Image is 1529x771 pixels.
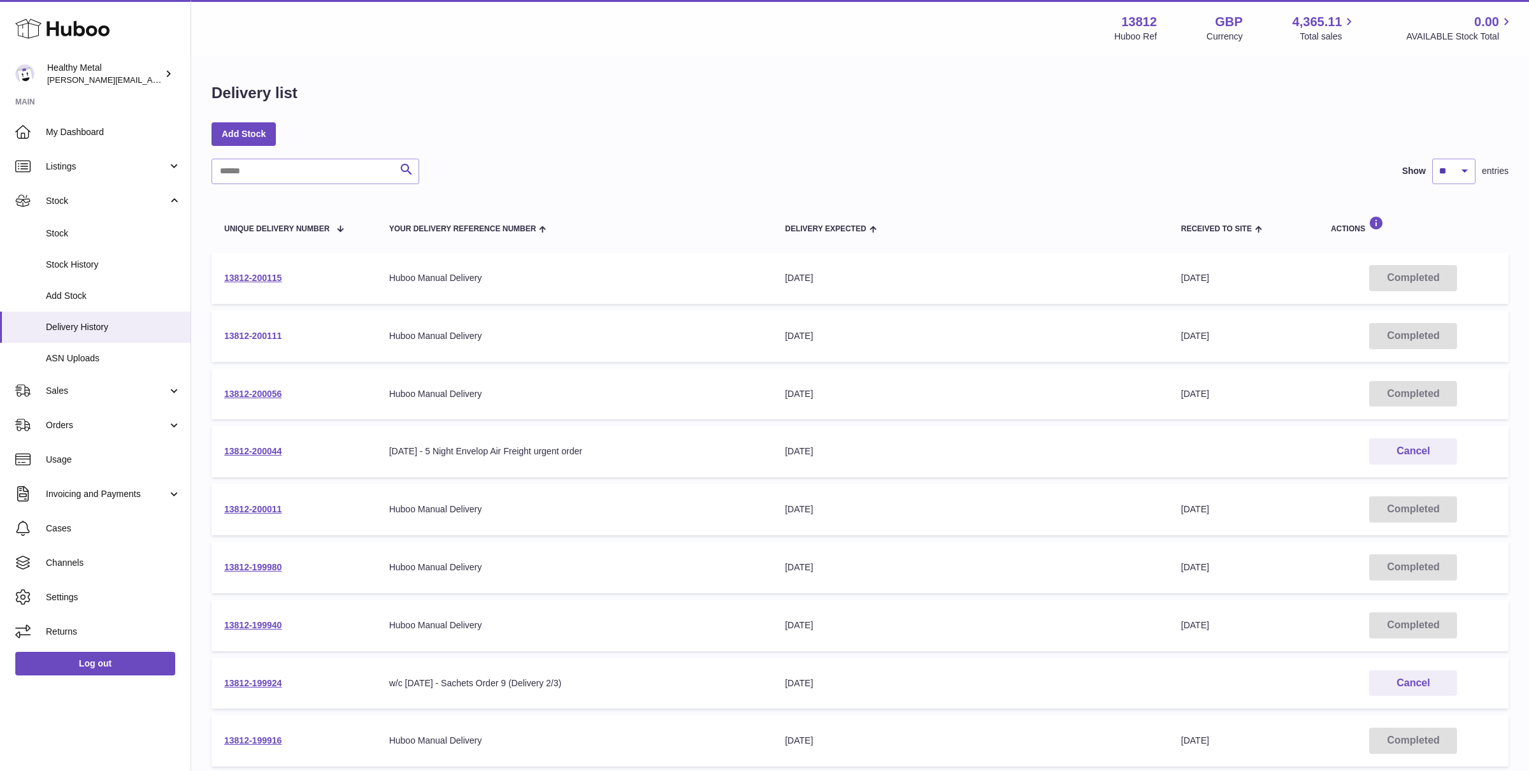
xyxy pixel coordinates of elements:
span: Usage [46,454,181,466]
img: jose@healthy-metal.com [15,64,34,83]
div: Huboo Manual Delivery [389,388,760,400]
div: Huboo Manual Delivery [389,503,760,515]
span: My Dashboard [46,126,181,138]
span: Settings [46,591,181,603]
a: 13812-200115 [224,273,282,283]
span: ASN Uploads [46,352,181,364]
strong: 13812 [1121,13,1157,31]
div: Huboo Manual Delivery [389,330,760,342]
div: [DATE] [785,272,1156,284]
span: [DATE] [1181,331,1209,341]
span: [PERSON_NAME][EMAIL_ADDRESS][DOMAIN_NAME] [47,75,255,85]
span: Returns [46,626,181,638]
span: [DATE] [1181,562,1209,572]
a: Log out [15,652,175,675]
div: Huboo Ref [1114,31,1157,43]
span: Listings [46,161,168,173]
div: Currency [1207,31,1243,43]
span: Cases [46,522,181,535]
a: 13812-200111 [224,331,282,341]
span: [DATE] [1181,620,1209,630]
a: 13812-200056 [224,389,282,399]
span: Unique Delivery Number [224,225,329,233]
span: [DATE] [1181,504,1209,514]
a: 13812-199916 [224,735,282,746]
span: Stock History [46,259,181,271]
a: 13812-199940 [224,620,282,630]
div: [DATE] [785,388,1156,400]
div: [DATE] [785,735,1156,747]
div: [DATE] [785,677,1156,689]
span: Stock [46,227,181,240]
a: 13812-199980 [224,562,282,572]
span: entries [1482,165,1509,177]
div: [DATE] [785,561,1156,573]
div: [DATE] [785,503,1156,515]
span: 4,365.11 [1293,13,1342,31]
div: [DATE] [785,445,1156,458]
div: Huboo Manual Delivery [389,619,760,631]
div: w/c [DATE] - Sachets Order 9 (Delivery 2/3) [389,677,760,689]
button: Cancel [1369,670,1457,696]
span: Channels [46,557,181,569]
div: Healthy Metal [47,62,162,86]
span: Total sales [1300,31,1356,43]
button: Cancel [1369,438,1457,465]
span: Received to Site [1181,225,1252,233]
div: Huboo Manual Delivery [389,272,760,284]
span: Orders [46,419,168,431]
div: [DATE] - 5 Night Envelop Air Freight urgent order [389,445,760,458]
span: Sales [46,385,168,397]
span: [DATE] [1181,389,1209,399]
a: 13812-199924 [224,678,282,688]
span: Delivery Expected [785,225,866,233]
span: [DATE] [1181,273,1209,283]
span: [DATE] [1181,735,1209,746]
div: [DATE] [785,330,1156,342]
span: Delivery History [46,321,181,333]
span: 0.00 [1474,13,1499,31]
a: 4,365.11 Total sales [1293,13,1357,43]
span: AVAILABLE Stock Total [1406,31,1514,43]
div: Actions [1331,216,1496,233]
a: 13812-200044 [224,446,282,456]
label: Show [1402,165,1426,177]
div: [DATE] [785,619,1156,631]
span: Your Delivery Reference Number [389,225,536,233]
h1: Delivery list [212,83,298,103]
a: Add Stock [212,122,276,145]
strong: GBP [1215,13,1242,31]
div: Huboo Manual Delivery [389,561,760,573]
a: 0.00 AVAILABLE Stock Total [1406,13,1514,43]
a: 13812-200011 [224,504,282,514]
span: Add Stock [46,290,181,302]
span: Stock [46,195,168,207]
span: Invoicing and Payments [46,488,168,500]
div: Huboo Manual Delivery [389,735,760,747]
